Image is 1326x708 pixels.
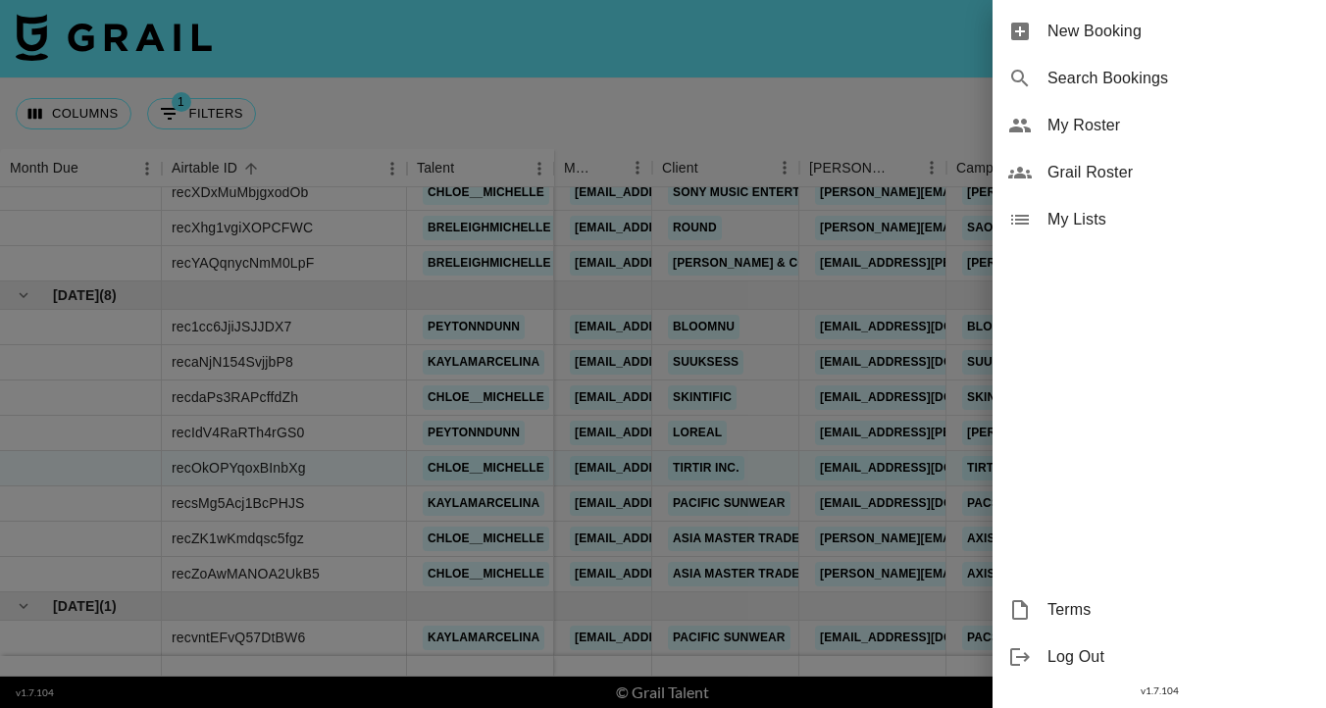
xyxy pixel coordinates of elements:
div: My Roster [993,102,1326,149]
span: My Lists [1047,208,1310,231]
div: Grail Roster [993,149,1326,196]
span: New Booking [1047,20,1310,43]
span: Search Bookings [1047,67,1310,90]
span: Terms [1047,598,1310,622]
div: New Booking [993,8,1326,55]
span: Log Out [1047,645,1310,669]
div: Log Out [993,633,1326,681]
span: Grail Roster [1047,161,1310,184]
div: Terms [993,586,1326,633]
div: My Lists [993,196,1326,243]
span: My Roster [1047,114,1310,137]
div: v 1.7.104 [993,681,1326,701]
div: Search Bookings [993,55,1326,102]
